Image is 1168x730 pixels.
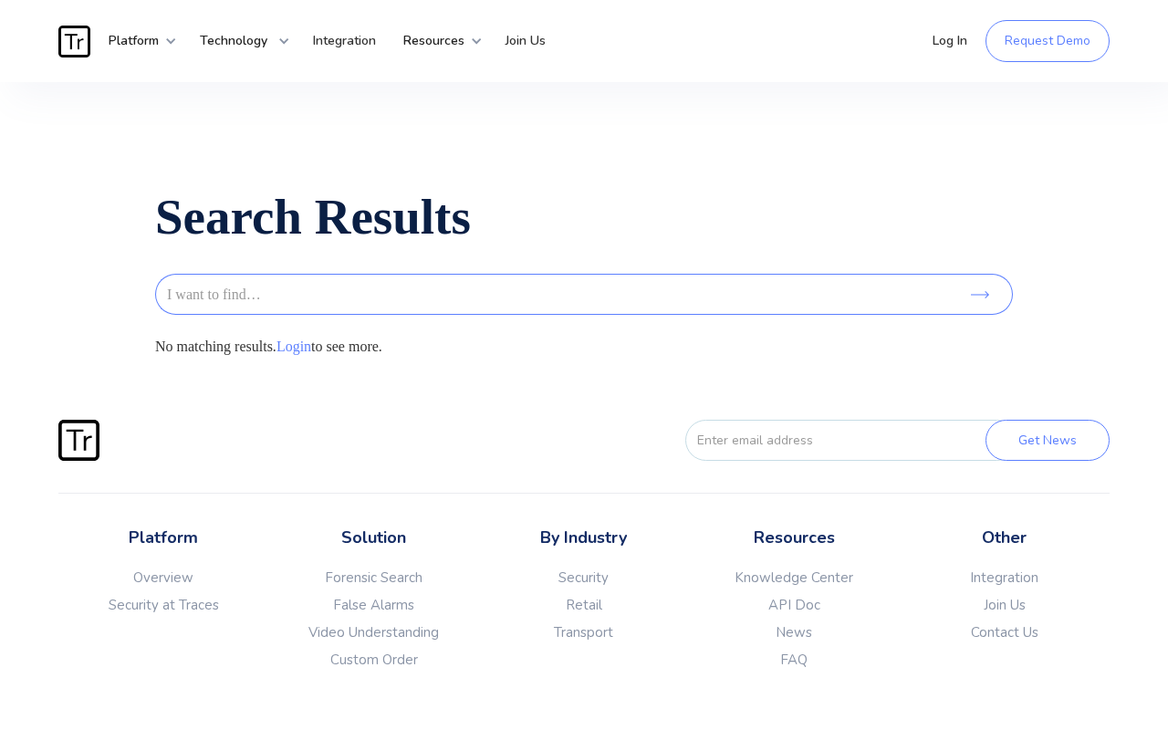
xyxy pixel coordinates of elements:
a: Log In [919,14,981,68]
a: Join Us [900,596,1110,614]
p: Other [900,526,1110,550]
strong: Platform [109,32,159,49]
strong: Resources [403,32,464,49]
a: Login [276,339,311,354]
input: I want to find… [155,274,948,315]
p: Resources [689,526,899,550]
a: Retail [479,596,689,614]
a: False Alarms [268,596,478,614]
a: Integration [900,568,1110,587]
a: Request Demo [985,20,1110,62]
a: Contact Us [900,623,1110,641]
h1: Search results [155,192,1013,242]
a: Overview [58,568,268,587]
a: Join Us [492,14,559,68]
img: Traces Logo [58,26,90,57]
a: Custom Order [268,651,478,669]
div: Technology [186,14,290,68]
a: Knowledge Center [689,568,899,587]
a: News [689,623,899,641]
p: By Industry [479,526,689,550]
input: Get News [985,420,1110,461]
input: Search [948,274,1013,315]
div: Platform [95,14,177,68]
a: Video Understanding [268,623,478,641]
a: Security [479,568,689,587]
a: FAQ [689,651,899,669]
div: No matching results. to see more. [155,338,1013,356]
img: Traces Logo [58,420,99,461]
strong: Technology [200,32,267,49]
p: Solution [268,526,478,550]
a: home [58,26,95,57]
a: Integration [299,14,390,68]
a: Security at Traces [58,596,268,614]
a: Transport [479,623,689,641]
form: FORM-EMAIL-FOOTER [653,420,1110,461]
p: Platform [58,526,268,550]
div: Resources [390,14,483,68]
a: API Doc [689,596,899,614]
input: Enter email address [685,420,1017,461]
a: Forensic Search [268,568,478,587]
